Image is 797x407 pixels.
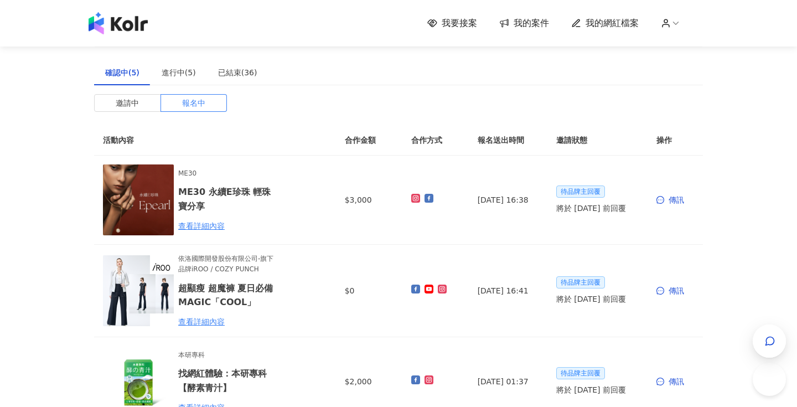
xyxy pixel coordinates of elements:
[556,186,605,198] span: 待品牌主回覆
[648,125,703,156] th: 操作
[514,17,549,29] span: 我的案件
[427,17,477,29] a: 我要接案
[182,95,205,111] span: 報名中
[556,293,626,305] span: 將於 [DATE] 前回覆
[556,384,626,396] span: 將於 [DATE] 前回覆
[94,125,315,156] th: 活動內容
[656,196,664,204] span: message
[103,164,174,235] img: ME30 永續E珍珠 系列輕珠寶
[656,375,694,388] div: 傳訊
[178,281,275,309] h6: 超顯瘦 超魔褲 夏日必備 MAGIC「COOL」
[556,202,626,214] span: 將於 [DATE] 前回覆
[336,125,402,156] th: 合作金額
[556,367,605,379] span: 待品牌主回覆
[116,95,139,111] span: 邀請中
[178,168,275,179] span: ME30
[103,255,174,326] img: ONE TONE彩虹衣
[547,125,648,156] th: 邀請狀態
[556,276,605,288] span: 待品牌主回覆
[499,17,549,29] a: 我的案件
[656,194,694,206] div: 傳訊
[442,17,477,29] span: 我要接案
[89,12,148,34] img: logo
[571,17,639,29] a: 我的網紅檔案
[218,66,257,79] div: 已結束(36)
[656,287,664,295] span: message
[469,245,547,337] td: [DATE] 16:41
[586,17,639,29] span: 我的網紅檔案
[402,125,469,156] th: 合作方式
[336,156,402,245] td: $3,000
[656,285,694,297] div: 傳訊
[162,66,196,79] div: 進行中(5)
[105,66,139,79] div: 確認中(5)
[178,185,275,213] h6: ME30 永續E珍珠 輕珠寶分享
[336,245,402,337] td: $0
[178,316,275,328] div: 查看詳細內容
[178,367,275,394] h6: 找網紅體驗：本研專科【酵素青汁】
[656,378,664,385] span: message
[178,220,275,232] div: 查看詳細內容
[178,350,275,360] span: 本研專科
[469,156,547,245] td: [DATE] 16:38
[753,363,786,396] iframe: Help Scout Beacon - Open
[178,254,275,275] span: 依洛國際開發股份有限公司-旗下品牌iROO / COZY PUNCH
[469,125,547,156] th: 報名送出時間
